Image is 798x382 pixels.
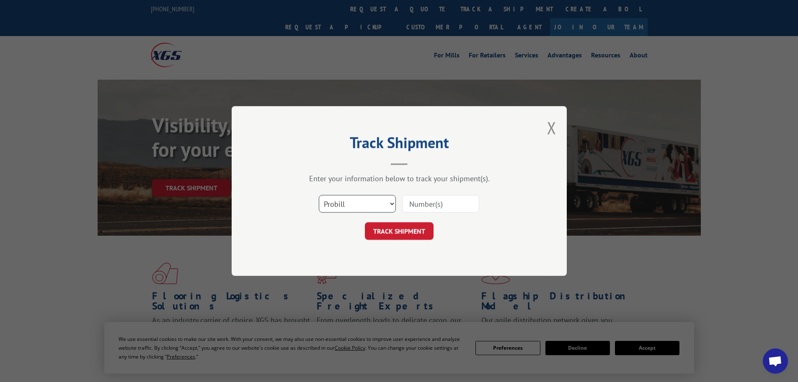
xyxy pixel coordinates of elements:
[402,195,479,213] input: Number(s)
[365,222,434,240] button: TRACK SHIPMENT
[274,137,525,153] h2: Track Shipment
[763,348,788,374] div: Open chat
[274,174,525,183] div: Enter your information below to track your shipment(s).
[547,117,556,139] button: Close modal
